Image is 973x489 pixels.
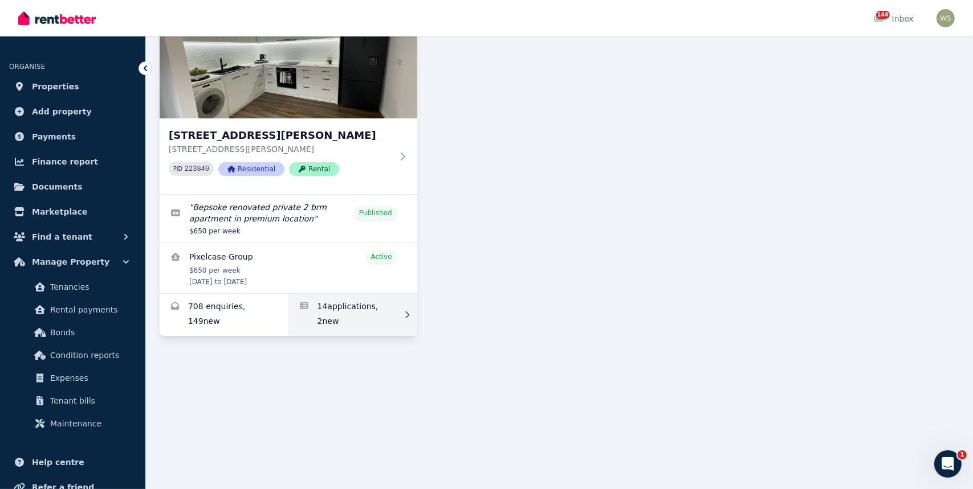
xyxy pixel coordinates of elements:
[9,225,136,248] button: Find a tenant
[169,128,392,143] h3: [STREET_ADDRESS][PERSON_NAME]
[160,243,417,293] a: View details for Pixelcase Group
[9,175,136,198] a: Documents
[218,162,284,176] span: Residential
[50,371,127,385] span: Expenses
[32,180,83,194] span: Documents
[288,294,417,336] a: Applications for 9B MABEL ST,, NORTH PERTH
[173,166,182,172] small: PID
[50,417,127,430] span: Maintenance
[9,100,136,123] a: Add property
[160,195,417,243] a: Edit listing: Bepsoke renovated private 2 brm apartment in premium location
[32,155,98,169] span: Finance report
[32,80,79,93] span: Properties
[169,143,392,155] p: [STREET_ADDRESS][PERSON_NAME]
[50,394,127,408] span: Tenant bills
[289,162,339,176] span: Rental
[160,294,288,336] a: Enquiries for 9B MABEL ST,, NORTH PERTH
[185,165,209,173] code: 223840
[14,298,132,321] a: Rental payments
[937,9,955,27] img: Whitney Smith
[32,455,84,469] span: Help centre
[9,250,136,273] button: Manage Property
[958,450,967,459] span: 1
[934,450,962,478] iframe: Intercom live chat
[9,451,136,474] a: Help centre
[876,11,890,19] span: 144
[32,205,87,219] span: Marketplace
[14,367,132,389] a: Expenses
[32,255,109,269] span: Manage Property
[9,125,136,148] a: Payments
[9,200,136,223] a: Marketplace
[50,303,127,317] span: Rental payments
[14,344,132,367] a: Condition reports
[160,9,417,194] a: 9B MABEL ST,, NORTH PERTH[STREET_ADDRESS][PERSON_NAME][STREET_ADDRESS][PERSON_NAME]PID 223840Resi...
[874,13,914,24] div: Inbox
[160,9,417,118] img: 9B MABEL ST,, NORTH PERTH
[14,276,132,298] a: Tenancies
[18,10,96,27] img: RentBetter
[9,150,136,173] a: Finance report
[50,280,127,294] span: Tenancies
[9,75,136,98] a: Properties
[50,326,127,339] span: Bonds
[32,230,92,244] span: Find a tenant
[14,321,132,344] a: Bonds
[32,105,92,118] span: Add property
[14,389,132,412] a: Tenant bills
[14,412,132,435] a: Maintenance
[9,63,45,71] span: ORGANISE
[50,348,127,362] span: Condition reports
[32,130,76,143] span: Payments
